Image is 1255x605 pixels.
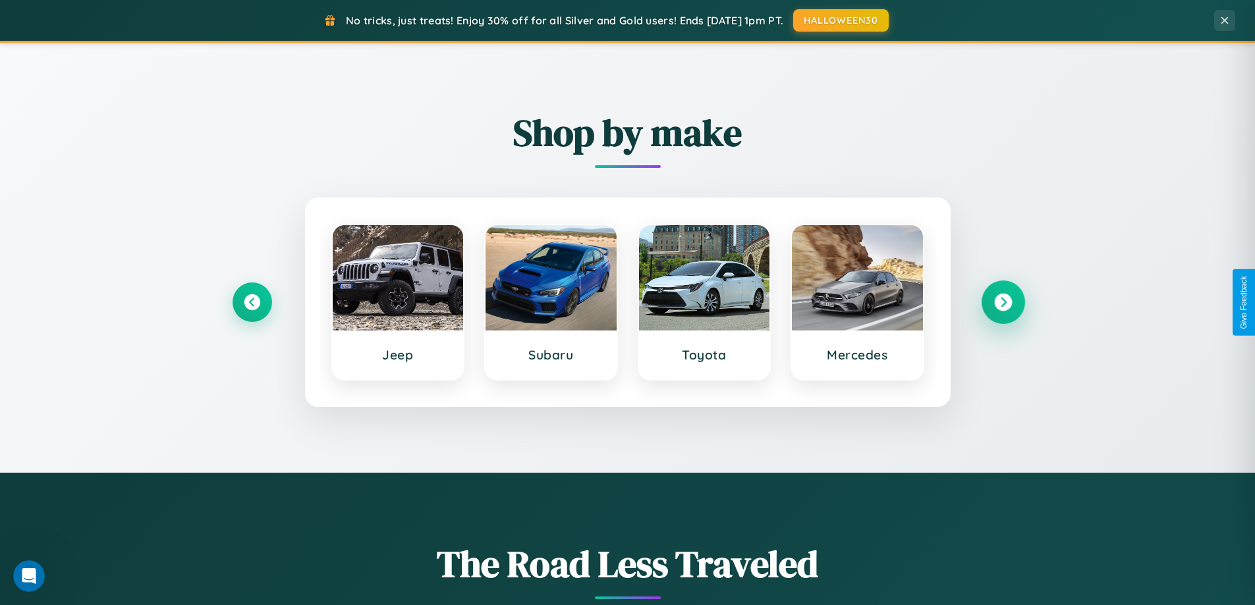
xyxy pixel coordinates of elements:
[346,347,451,363] h3: Jeep
[805,347,910,363] h3: Mercedes
[793,9,889,32] button: HALLOWEEN30
[346,14,783,27] span: No tricks, just treats! Enjoy 30% off for all Silver and Gold users! Ends [DATE] 1pm PT.
[1239,276,1248,329] div: Give Feedback
[499,347,603,363] h3: Subaru
[233,539,1023,589] h1: The Road Less Traveled
[233,107,1023,158] h2: Shop by make
[13,560,45,592] iframe: Intercom live chat
[652,347,757,363] h3: Toyota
